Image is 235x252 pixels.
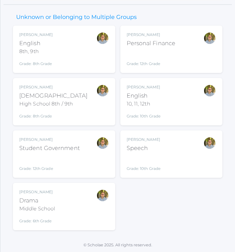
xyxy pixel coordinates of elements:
div: Grade: 6th Grade [19,215,55,224]
div: [PERSON_NAME] [19,32,53,38]
div: 10, 11, 12th [127,100,161,108]
div: Kylen Braileanu [203,137,216,149]
p: © Scholae 2025. All rights reserved. [0,242,235,248]
div: Grade: 12th Grade [127,50,176,67]
div: Grade: 10th Grade [127,155,161,171]
div: Student Government [19,144,80,153]
div: Drama [19,196,55,205]
div: Kylen Braileanu [203,32,216,45]
div: Grade: 8th Grade [19,110,87,119]
div: 8th, 9th [19,48,53,55]
div: Grade: 12th Grade [19,155,80,171]
div: [PERSON_NAME] [19,84,87,90]
div: [PERSON_NAME] [19,137,80,142]
div: [PERSON_NAME] [127,137,161,142]
div: Kylen Braileanu [96,32,109,45]
div: Kylen Braileanu [96,189,109,202]
div: [DEMOGRAPHIC_DATA] [19,92,87,100]
div: Kylen Braileanu [203,84,216,97]
div: Personal Finance [127,39,176,48]
div: Grade: 8th Grade [19,58,53,67]
div: Kylen Braileanu [96,137,109,149]
div: Middle School [19,205,55,213]
div: Kylen Braileanu [96,84,109,97]
div: [PERSON_NAME] [127,84,161,90]
div: Grade: 10th Grade [127,110,161,119]
div: Speech [127,144,161,153]
div: High School 8th / 9th [19,100,87,108]
div: [PERSON_NAME] [19,189,55,195]
div: [PERSON_NAME] [127,32,176,38]
div: English [127,92,161,100]
h3: Unknown or Belonging to Multiple Groups [13,14,140,21]
div: English [19,39,53,48]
